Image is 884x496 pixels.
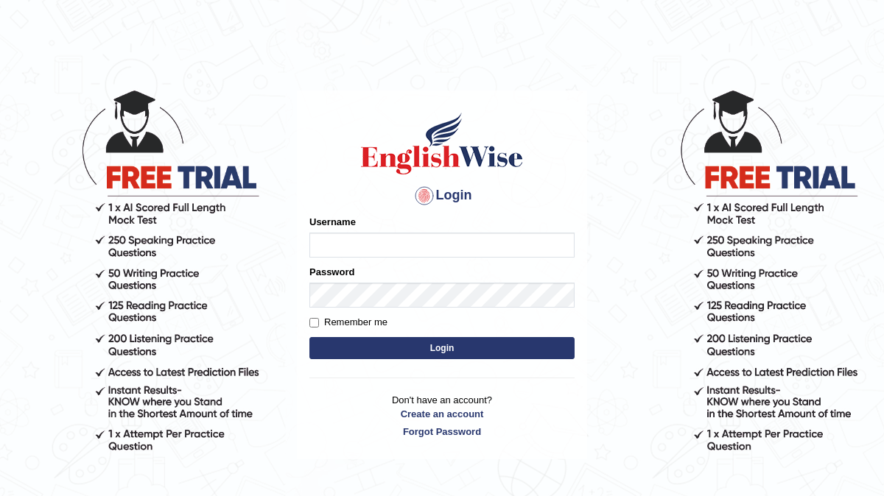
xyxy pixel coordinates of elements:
[309,407,575,421] a: Create an account
[309,318,319,327] input: Remember me
[309,184,575,208] h4: Login
[309,265,354,279] label: Password
[358,110,526,177] img: Logo of English Wise sign in for intelligent practice with AI
[309,393,575,439] p: Don't have an account?
[309,315,387,330] label: Remember me
[309,425,575,439] a: Forgot Password
[309,337,575,359] button: Login
[309,215,356,229] label: Username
